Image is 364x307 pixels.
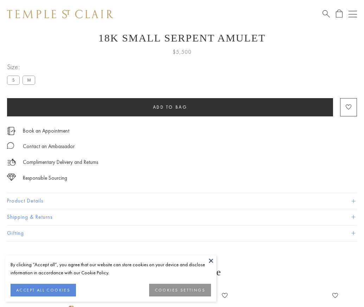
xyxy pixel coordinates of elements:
[7,76,20,84] label: S
[7,158,16,167] img: icon_delivery.svg
[7,32,357,44] h1: 18K Small Serpent Amulet
[11,261,211,277] div: By clicking “Accept all”, you agree that our website can store cookies on your device and disclos...
[173,47,192,57] span: $5,500
[7,10,113,18] img: Temple St. Clair
[7,98,333,116] button: Add to bag
[336,9,343,18] a: Open Shopping Bag
[23,158,98,167] p: Complimentary Delivery and Returns
[11,284,76,296] button: ACCEPT ALL COOKIES
[149,284,211,296] button: COOKIES SETTINGS
[7,174,16,181] img: icon_sourcing.svg
[23,76,35,84] label: M
[23,127,69,135] a: Book an Appointment
[7,127,15,135] img: icon_appointment.svg
[23,142,75,151] div: Contact an Ambassador
[7,61,38,73] span: Size:
[7,225,357,241] button: Gifting
[23,174,67,183] div: Responsible Sourcing
[153,104,187,110] span: Add to bag
[7,142,14,149] img: MessageIcon-01_2.svg
[7,209,357,225] button: Shipping & Returns
[323,9,330,18] a: Search
[349,10,357,18] button: Open navigation
[7,193,357,209] button: Product Details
